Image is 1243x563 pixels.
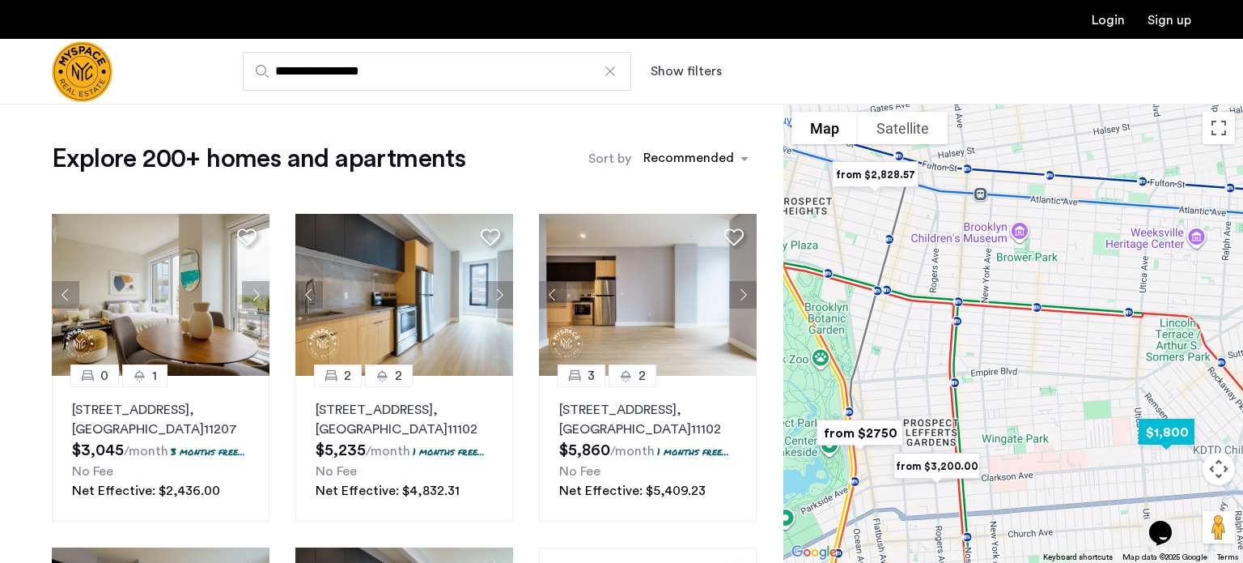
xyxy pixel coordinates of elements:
button: Next apartment [242,281,269,309]
a: Terms (opens in new tab) [1217,552,1238,563]
span: No Fee [72,465,113,478]
img: 1997_638519001096654587.png [52,214,269,376]
button: Next apartment [729,281,757,309]
div: from $2750 [804,408,916,458]
button: Next apartment [486,281,513,309]
img: 1997_638519968035243270.png [295,214,513,376]
a: Login [1092,14,1125,27]
button: Show or hide filters [651,62,722,81]
button: Previous apartment [539,281,566,309]
p: [STREET_ADDRESS] 11102 [316,400,493,439]
p: [STREET_ADDRESS] 11102 [559,400,736,439]
span: 1 [152,366,157,386]
span: 0 [100,366,108,386]
span: No Fee [316,465,357,478]
sub: /month [610,445,655,458]
button: Show street map [791,112,858,144]
input: Apartment Search [243,52,631,91]
button: Map camera controls [1203,453,1235,485]
sub: /month [124,445,168,458]
h1: Explore 200+ homes and apartments [52,143,465,175]
iframe: chat widget [1143,498,1194,547]
img: logo [52,41,112,102]
img: Google [787,542,841,563]
span: 3 [588,366,595,386]
button: Toggle fullscreen view [1203,112,1235,144]
span: Net Effective: $5,409.23 [559,484,706,497]
span: $3,045 [72,442,124,459]
span: 2 [344,366,351,386]
button: Show satellite imagery [858,112,948,144]
label: Sort by [588,149,631,168]
span: Map data ©2025 Google [1122,553,1207,561]
a: 32[STREET_ADDRESS], [GEOGRAPHIC_DATA]111021 months free...No FeeNet Effective: $5,409.23 [539,376,757,522]
button: Previous apartment [52,281,79,309]
a: Cazamio Logo [52,41,112,102]
span: 2 [395,366,402,386]
a: 01[STREET_ADDRESS], [GEOGRAPHIC_DATA]112073 months free...No FeeNet Effective: $2,436.00 [52,376,269,522]
div: Recommended [641,148,734,172]
a: 22[STREET_ADDRESS], [GEOGRAPHIC_DATA]111021 months free...No FeeNet Effective: $4,832.31 [295,376,513,522]
span: 2 [638,366,646,386]
span: No Fee [559,465,600,478]
a: Open this area in Google Maps (opens a new window) [787,542,841,563]
div: $1,800 [1126,407,1207,457]
img: 1997_638519968069068022.png [539,214,757,376]
p: 1 months free... [413,445,485,459]
span: Net Effective: $4,832.31 [316,484,460,497]
div: from $2,828.57 [819,150,931,199]
button: Keyboard shortcuts [1043,552,1113,563]
ng-select: sort-apartment [635,144,757,173]
a: Registration [1148,14,1191,27]
span: $5,860 [559,442,610,459]
button: Drag Pegman onto the map to open Street View [1203,511,1235,544]
sub: /month [366,445,410,458]
span: Net Effective: $2,436.00 [72,484,220,497]
span: $5,235 [316,442,366,459]
button: Previous apartment [295,281,323,309]
p: [STREET_ADDRESS] 11207 [72,400,249,439]
div: from $3,200.00 [880,441,993,491]
p: 3 months free... [171,445,245,459]
p: 1 months free... [657,445,729,459]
